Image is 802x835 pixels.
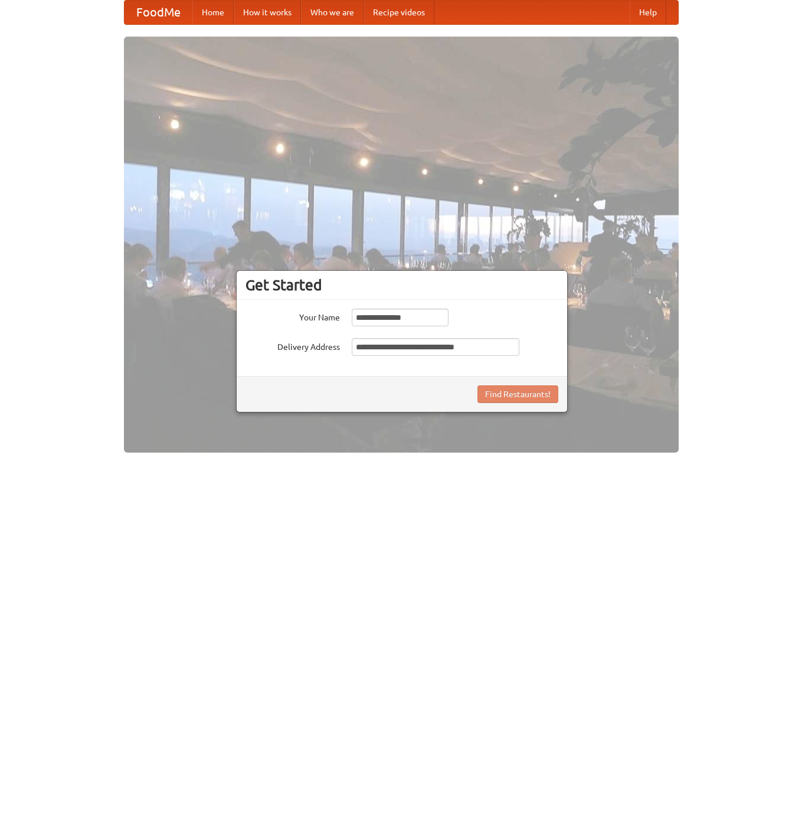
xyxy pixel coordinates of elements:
[245,309,340,323] label: Your Name
[125,1,192,24] a: FoodMe
[630,1,666,24] a: Help
[245,276,558,294] h3: Get Started
[234,1,301,24] a: How it works
[364,1,434,24] a: Recipe videos
[301,1,364,24] a: Who we are
[477,385,558,403] button: Find Restaurants!
[192,1,234,24] a: Home
[245,338,340,353] label: Delivery Address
